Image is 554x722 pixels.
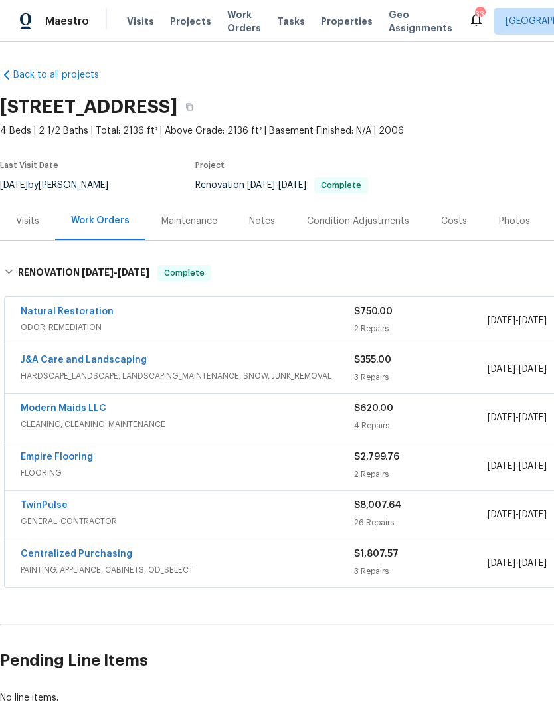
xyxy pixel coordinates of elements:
[389,8,452,35] span: Geo Assignments
[354,419,488,432] div: 4 Repairs
[354,452,399,462] span: $2,799.76
[354,355,391,365] span: $355.00
[21,515,354,528] span: GENERAL_CONTRACTOR
[354,307,393,316] span: $750.00
[127,15,154,28] span: Visits
[16,215,39,228] div: Visits
[177,95,201,119] button: Copy Address
[488,460,547,473] span: -
[519,559,547,568] span: [DATE]
[488,557,547,570] span: -
[316,181,367,189] span: Complete
[278,181,306,190] span: [DATE]
[321,15,373,28] span: Properties
[21,466,354,480] span: FLOORING
[488,510,515,519] span: [DATE]
[195,181,368,190] span: Renovation
[118,268,149,277] span: [DATE]
[45,15,89,28] span: Maestro
[82,268,114,277] span: [DATE]
[82,268,149,277] span: -
[159,266,210,280] span: Complete
[519,413,547,422] span: [DATE]
[488,411,547,424] span: -
[354,468,488,481] div: 2 Repairs
[18,265,149,281] h6: RENOVATION
[488,508,547,521] span: -
[488,413,515,422] span: [DATE]
[21,355,147,365] a: J&A Care and Landscaping
[441,215,467,228] div: Costs
[227,8,261,35] span: Work Orders
[488,365,515,374] span: [DATE]
[195,161,225,169] span: Project
[354,404,393,413] span: $620.00
[519,510,547,519] span: [DATE]
[354,565,488,578] div: 3 Repairs
[21,563,354,577] span: PAINTING, APPLIANCE, CABINETS, OD_SELECT
[21,369,354,383] span: HARDSCAPE_LANDSCAPE, LANDSCAPING_MAINTENANCE, SNOW, JUNK_REMOVAL
[475,8,484,21] div: 33
[249,215,275,228] div: Notes
[488,363,547,376] span: -
[21,549,132,559] a: Centralized Purchasing
[21,501,68,510] a: TwinPulse
[488,462,515,471] span: [DATE]
[519,316,547,325] span: [DATE]
[21,307,114,316] a: Natural Restoration
[519,462,547,471] span: [DATE]
[354,516,488,529] div: 26 Repairs
[247,181,275,190] span: [DATE]
[499,215,530,228] div: Photos
[170,15,211,28] span: Projects
[354,501,401,510] span: $8,007.64
[354,322,488,335] div: 2 Repairs
[21,404,106,413] a: Modern Maids LLC
[354,549,399,559] span: $1,807.57
[354,371,488,384] div: 3 Repairs
[247,181,306,190] span: -
[21,452,93,462] a: Empire Flooring
[307,215,409,228] div: Condition Adjustments
[488,559,515,568] span: [DATE]
[71,214,130,227] div: Work Orders
[21,321,354,334] span: ODOR_REMEDIATION
[488,316,515,325] span: [DATE]
[488,314,547,327] span: -
[161,215,217,228] div: Maintenance
[519,365,547,374] span: [DATE]
[277,17,305,26] span: Tasks
[21,418,354,431] span: CLEANING, CLEANING_MAINTENANCE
